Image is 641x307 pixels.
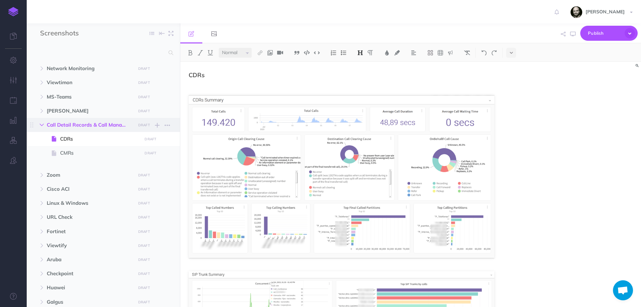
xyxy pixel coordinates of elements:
[294,50,300,55] img: Blockquote button
[47,284,132,292] span: Huawei
[136,65,152,72] button: DRAFT
[145,137,156,141] small: DRAFT
[142,135,159,143] button: DRAFT
[136,199,152,207] button: DRAFT
[394,50,400,55] img: Text background color button
[136,185,152,193] button: DRAFT
[357,50,363,55] img: Headings dropdown button
[47,270,132,278] span: Checkpoint
[138,272,150,276] small: DRAFT
[138,215,150,219] small: DRAFT
[481,50,487,55] img: Undo
[47,171,132,179] span: Zoom
[47,185,132,193] span: Cisco ACI
[47,93,132,101] span: MS-Teams
[47,213,132,221] span: URL Check
[582,9,628,15] span: [PERSON_NAME]
[277,50,283,55] img: Add video button
[411,50,417,55] img: Alignment dropdown menu button
[267,50,273,55] img: Add image button
[341,50,347,55] img: Unordered list button
[136,270,152,278] button: DRAFT
[136,79,152,87] button: DRAFT
[197,50,203,55] img: Italic button
[136,121,152,129] button: DRAFT
[189,72,494,79] h3: CDRs
[136,228,152,236] button: DRAFT
[367,50,373,55] img: Paragraph button
[384,50,390,55] img: Text color button
[207,50,213,55] img: Underline button
[314,50,320,55] img: Inline code button
[138,123,150,127] small: DRAFT
[136,256,152,264] button: DRAFT
[47,79,132,87] span: Viewtimon
[437,50,443,55] img: Create table button
[138,66,150,71] small: DRAFT
[40,28,119,38] input: Documentation Name
[136,242,152,250] button: DRAFT
[47,242,132,250] span: Viewtify
[138,229,150,234] small: DRAFT
[138,109,150,113] small: DRAFT
[60,135,140,143] span: CDRs
[136,93,152,101] button: DRAFT
[571,6,582,18] img: fYsxTL7xyiRwVNfLOwtv2ERfMyxBnxhkboQPdXU4.jpeg
[136,298,152,306] button: DRAFT
[464,50,470,55] img: Clear styles button
[136,171,152,179] button: DRAFT
[331,50,337,55] img: Ordered list button
[47,107,132,115] span: [PERSON_NAME]
[138,201,150,205] small: DRAFT
[136,107,152,115] button: DRAFT
[189,95,494,258] img: zIDKqwiXiidm9htYU5UY.png
[138,286,150,290] small: DRAFT
[60,149,140,157] span: CMRs
[138,95,150,99] small: DRAFT
[257,50,263,55] img: Link button
[40,47,165,59] input: Search
[138,187,150,191] small: DRAFT
[47,227,132,236] span: Fortinet
[47,199,132,207] span: Linux & Windows
[491,50,497,55] img: Redo
[136,284,152,292] button: DRAFT
[138,258,150,262] small: DRAFT
[138,81,150,85] small: DRAFT
[47,256,132,264] span: Aruba
[588,28,621,38] span: Publish
[142,149,159,157] button: DRAFT
[145,151,156,155] small: DRAFT
[138,300,150,304] small: DRAFT
[47,64,132,72] span: Network Monitoring
[187,50,193,55] img: Bold button
[138,244,150,248] small: DRAFT
[447,50,453,55] img: Callout dropdown menu button
[138,173,150,177] small: DRAFT
[613,280,633,300] div: Chat abierto
[580,26,638,41] button: Publish
[47,121,132,129] span: Call Detail Records & Call Management Records
[8,7,18,16] img: logo-mark.svg
[304,50,310,55] img: Code block button
[136,213,152,221] button: DRAFT
[47,298,132,306] span: Galgus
